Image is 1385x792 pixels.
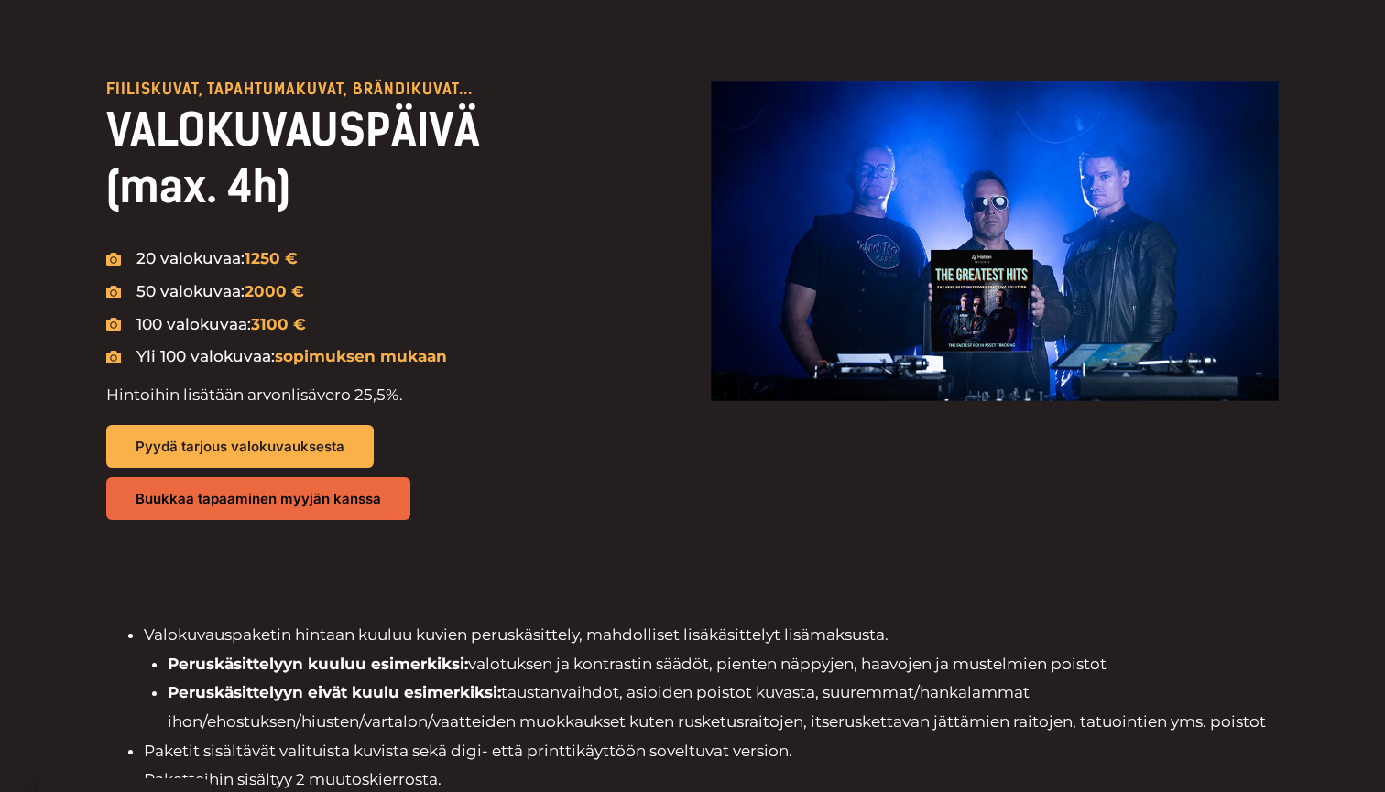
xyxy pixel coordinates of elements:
[132,277,304,307] span: 50 valokuvaa:
[245,249,298,267] span: 1250 €
[168,650,1289,679] li: valotuksen ja kontrastin säädöt, pienten näppyjen, haavojen ja mustelmien poistot
[136,439,344,453] span: Pyydä tarjous valokuvauksesta
[168,683,501,701] strong: Peruskäsittelyyn eivät kuulu esimerkiksi:
[106,102,674,216] h2: VALOKUVAUSPÄIVÄ (max. 4h)
[144,737,1288,766] li: Paketit sisältävät valituista kuvista sekä digi- että printtikäyttöön soveltuvat version.
[144,621,1288,736] li: Valokuvauspaketin hintaan kuuluu kuvien peruskäsittely, mahdolliset lisäkäsittelyt lisämaksusta.
[168,678,1289,736] li: taustanvaihdot, asioiden poistot kuvasta, suuremmat/hankalammat ihon/ehostuksen/hiusten/vartalon/...
[106,81,674,97] p: Fiiliskuvat, tapahtumakuvat, brändikuvat...
[251,315,306,333] span: 3100 €
[168,655,468,673] b: Peruskäsittelyyn kuuluu esimerkiksi:
[132,310,306,340] span: 100 valokuvaa:
[132,342,447,372] span: Yli 100 valokuvaa:
[106,425,374,468] a: Pyydä tarjous valokuvauksesta
[132,244,298,274] span: 20 valokuvaa:
[275,347,447,365] span: sopimuksen mukaan
[106,381,674,410] p: Hintoihin lisätään arvonlisävero 25,5%.
[136,492,381,505] span: Buukkaa tapaaminen myyjän kanssa
[106,477,410,520] a: Buukkaa tapaaminen myyjän kanssa
[245,282,304,300] span: 2000 €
